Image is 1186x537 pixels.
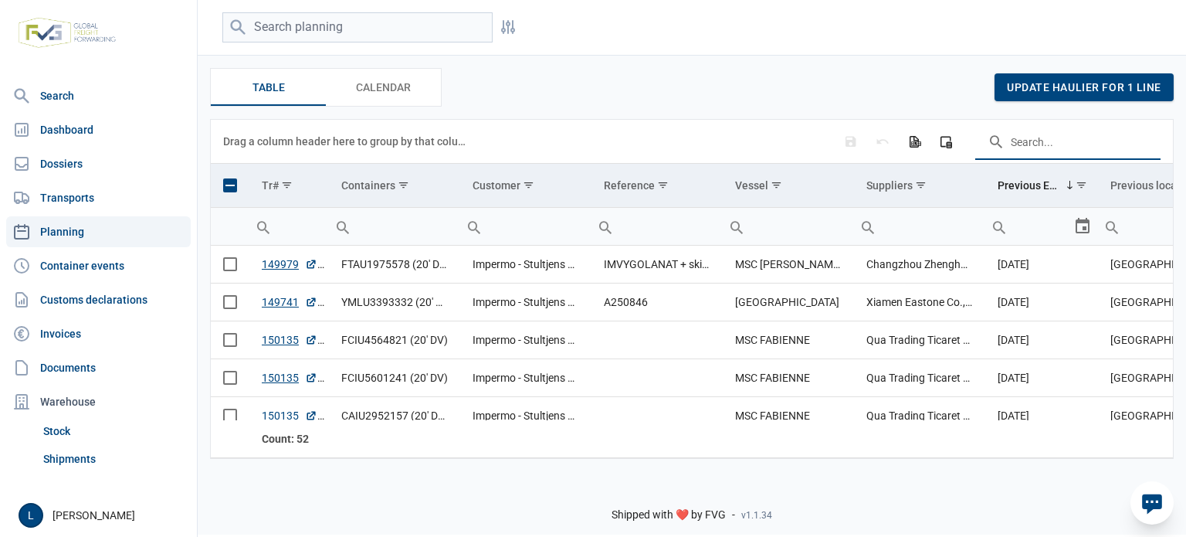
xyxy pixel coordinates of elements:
a: 149979 [262,257,317,272]
input: Filter cell [854,208,985,245]
div: Data grid with 52 rows and 11 columns [211,120,1173,458]
td: Column Reference [591,164,723,208]
td: YMLU3393332 (20' DV) [329,284,460,321]
a: Documents [6,352,191,383]
span: Show filter options for column 'Suppliers' [915,179,927,191]
span: update haulier for 1 line [1007,81,1161,93]
div: Search box [591,208,619,245]
td: Impermo - Stultjens Nv [460,359,591,397]
div: Select row [223,295,237,309]
a: Customs declarations [6,284,191,315]
span: Calendar [356,78,411,97]
td: Xiamen Eastone Co., Ltd. [854,284,985,321]
td: Column Vessel [723,164,854,208]
span: Shipped with ❤️ by FVG [612,508,726,522]
a: Invoices [6,318,191,349]
div: Search box [460,208,488,245]
span: Show filter options for column 'Previous ETA' [1076,179,1087,191]
div: Customer [473,179,520,192]
td: Column Containers [329,164,460,208]
td: Filter cell [460,208,591,246]
div: Column Chooser [932,127,960,155]
div: Vessel [735,179,768,192]
span: Table [252,78,285,97]
td: FCIU4564821 (20' DV) [329,321,460,359]
div: Data grid toolbar [223,120,1161,163]
div: Select row [223,333,237,347]
a: 150135 [262,370,317,386]
div: Previous ETA [998,179,1061,192]
a: Stock [37,417,191,445]
span: Show filter options for column 'Vessel' [771,179,782,191]
td: MSC FABIENNE [723,321,854,359]
div: Tr# [262,179,279,192]
td: FCIU5601241 (20' DV) [329,359,460,397]
td: IMVYGOLANAT + skirting [591,246,723,284]
a: Dossiers [6,148,191,179]
td: Changzhou Zhenghang Decorative Materials Co., Ltd. [854,246,985,284]
input: Filter cell [985,208,1072,245]
td: Column Customer [460,164,591,208]
td: Impermo - Stultjens Nv [460,397,591,435]
button: L [19,503,43,528]
td: Qua Trading Ticaret A.S. [854,397,985,435]
div: Select row [223,409,237,423]
td: Impermo - Stultjens Nv [460,246,591,284]
td: Qua Trading Ticaret A.S. [854,321,985,359]
td: Filter cell [249,208,329,246]
input: Filter cell [591,208,723,245]
input: Filter cell [249,208,329,245]
td: [DATE] [985,284,1097,321]
div: Select row [223,371,237,385]
td: Impermo - Stultjens Nv [460,321,591,359]
td: MSC FABIENNE [723,397,854,435]
input: Filter cell [460,208,591,245]
span: Show filter options for column 'Customer' [523,179,534,191]
td: Filter cell [329,208,460,246]
td: FTAU1975578 (20' DV) [329,246,460,284]
div: Search box [985,208,1013,245]
td: Filter cell [854,208,985,246]
td: [DATE] [985,321,1097,359]
td: [GEOGRAPHIC_DATA] [723,284,854,321]
div: Drag a column header here to group by that column [223,129,471,154]
img: FVG - Global freight forwarding [12,12,122,54]
a: 149741 [262,294,317,310]
a: Search [6,80,191,111]
td: MSC [PERSON_NAME] [723,246,854,284]
div: Containers [341,179,395,192]
div: Select all [223,178,237,192]
td: MSC FABIENNE [723,359,854,397]
div: Export all data to Excel [900,127,928,155]
div: Select [1073,208,1092,245]
div: Search box [249,208,277,245]
div: Warehouse [6,386,191,417]
td: Column Suppliers [854,164,985,208]
div: Select row [223,257,237,271]
td: Impermo - Stultjens Nv [460,284,591,321]
div: Search box [723,208,751,245]
td: [DATE] [985,359,1097,397]
td: Qua Trading Ticaret A.S. [854,359,985,397]
td: Filter cell [723,208,854,246]
td: Filter cell [985,208,1097,246]
td: Filter cell [591,208,723,246]
div: Search box [1098,208,1126,245]
td: Column Previous ETA [985,164,1097,208]
span: Show filter options for column 'Tr#' [281,179,293,191]
div: update haulier for 1 line [995,73,1174,101]
input: Filter cell [329,208,460,245]
input: Search in the data grid [975,123,1161,160]
td: CAIU2952157 (20' DV) [329,397,460,435]
a: Dashboard [6,114,191,145]
a: Planning [6,216,191,247]
span: - [732,508,735,522]
div: Search box [854,208,882,245]
span: Show filter options for column 'Reference' [657,179,669,191]
input: Filter cell [723,208,854,245]
a: Transports [6,182,191,213]
input: Search planning [222,12,493,42]
div: [PERSON_NAME] [19,503,188,528]
td: A250846 [591,284,723,321]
